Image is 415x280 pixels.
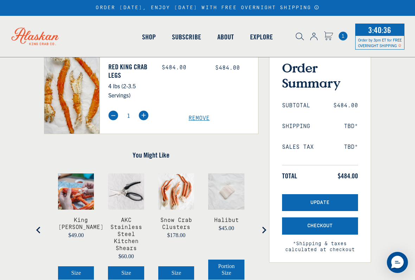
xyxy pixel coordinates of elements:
span: 3:40:36 [366,23,393,37]
span: Portion Size [218,263,235,275]
h3: Order Summary [282,60,358,90]
img: AKC Stainless Steel Kitchen Shears [108,173,144,209]
div: $484.00 [162,64,205,71]
a: About [209,17,242,57]
a: Cart [324,31,333,42]
img: plus [139,110,148,120]
span: $484.00 [338,172,358,180]
img: Red King Crab Legs - 4 lbs (2-3.5 Servings) [44,51,99,134]
span: $178.00 [167,232,185,238]
a: Remove [189,115,258,122]
span: Size [171,270,181,276]
a: Announcement Bar Modal [314,5,319,10]
a: View Halibut [214,217,239,224]
img: King Crab Knuckles [58,173,94,209]
img: minus [108,110,118,120]
p: 4 lbs (2-3.5 Servings) [108,81,151,100]
button: Checkout [282,217,358,235]
span: Checkout [307,223,333,229]
a: View AKC Stainless Steel Kitchen Shears [108,217,144,252]
span: *Shipping & taxes calculated at checkout [282,235,358,253]
button: Select Halibut portion size [208,260,244,280]
button: Select AKC Stainless Steel Kitchen Shears size [108,266,144,280]
a: Red King Crab Legs [108,63,151,79]
div: ORDER [DATE], ENJOY [DATE] WITH FREE OVERNIGHT SHIPPING [96,5,319,11]
img: search [296,33,304,40]
span: Size [71,270,81,276]
span: $484.00 [215,65,240,71]
button: Next slide [257,223,271,237]
span: Size [121,270,131,276]
div: Messenger Dummy Widget [387,252,408,273]
img: account [310,33,318,40]
a: Explore [242,17,281,57]
img: Halibut [208,173,244,209]
a: Subscribe [164,17,209,57]
img: Snow Crab Clusters [158,173,194,209]
img: Alaskan King Crab Co. logo [4,20,67,53]
button: Select Snow Crab Clusters size [158,266,194,280]
button: Go to last slide [32,223,46,237]
span: Order by 3pm ET for FREE OVERNIGHT SHIPPING [358,37,402,48]
span: Shipping Notice Icon [398,43,401,48]
span: Subtotal [282,102,310,109]
span: 1 [339,32,347,40]
span: $484.00 [333,102,358,109]
button: Select King Crab Knuckles size [58,266,94,280]
a: Cart [339,32,347,40]
span: Sales Tax [282,144,314,151]
a: Shop [134,17,164,57]
span: $49.00 [68,232,84,238]
span: Shipping [282,123,310,130]
span: $45.00 [219,225,234,231]
a: View Snow Crab Clusters [158,217,194,231]
span: Update [311,200,330,206]
a: View King Crab Knuckles [58,217,104,231]
span: $60.00 [119,253,134,259]
span: Total [282,172,297,180]
h4: You Might Like [44,151,258,159]
button: Update [282,194,358,211]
